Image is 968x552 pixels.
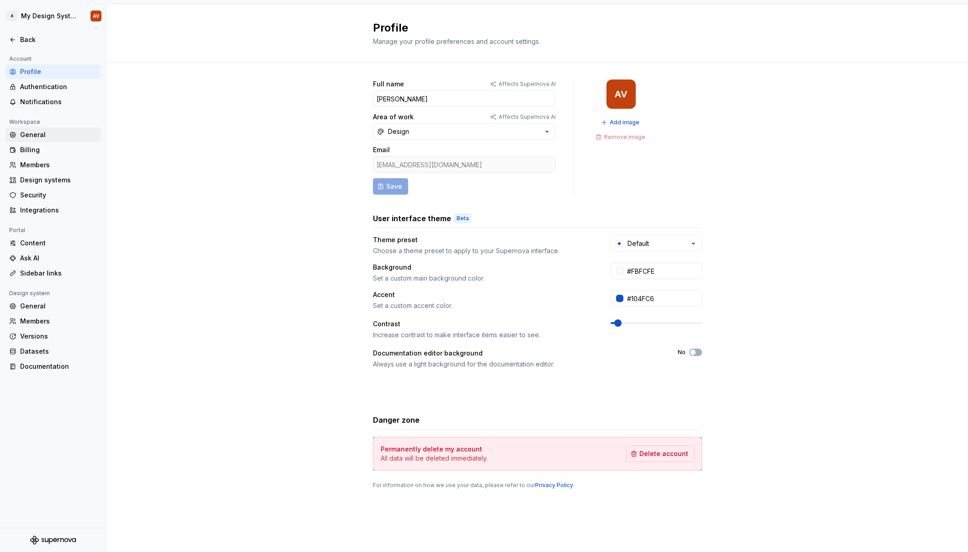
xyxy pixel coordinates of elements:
div: Theme preset [373,235,594,244]
a: Privacy Policy [535,482,573,488]
h3: User interface theme [373,213,451,224]
div: Background [373,263,594,272]
a: Datasets [5,344,101,359]
a: Profile [5,64,101,79]
input: #104FC6 [623,290,702,307]
a: Billing [5,143,101,157]
div: Versions [20,332,97,341]
div: Portal [5,225,29,236]
a: Versions [5,329,101,344]
a: Authentication [5,80,101,94]
a: Design systems [5,173,101,187]
div: General [20,130,97,139]
div: Contrast [373,319,594,329]
span: Delete account [639,449,688,458]
button: Delete account [626,446,694,462]
button: Default [611,235,702,252]
div: Workspace [5,117,44,127]
button: Add image [598,116,644,129]
a: Back [5,32,101,47]
p: Affects Supernova AI [499,113,556,121]
div: Billing [20,145,97,154]
div: Choose a theme preset to apply to your Supernova interface. [373,246,594,255]
div: AV [615,90,628,98]
a: Content [5,236,101,250]
div: Authentication [20,82,97,91]
label: Full name [373,80,404,89]
h3: Danger zone [373,414,420,425]
div: Beta [455,214,471,223]
label: Area of work [373,112,414,122]
p: Affects Supernova AI [499,80,556,88]
span: Add image [610,119,639,126]
div: AV [93,12,99,20]
div: Design [388,127,409,136]
div: Documentation editor background [373,349,661,358]
div: Increase contrast to make interface items easier to see. [373,330,594,340]
a: Notifications [5,95,101,109]
label: No [678,349,686,356]
span: Manage your profile preferences and account settings. [373,37,540,45]
p: All data will be deleted immediately. [381,454,488,463]
button: AMy Design SystemAV [2,6,104,26]
a: General [5,127,101,142]
div: A [6,11,17,21]
div: Accent [373,290,594,299]
div: Members [20,317,97,326]
div: Notifications [20,97,97,106]
div: Sidebar links [20,269,97,278]
div: Design system [5,288,53,299]
a: Integrations [5,203,101,218]
h4: Permanently delete my account [381,445,482,454]
div: Always use a light background for the documentation editor. [373,360,661,369]
div: Account [5,53,35,64]
input: #FFFFFF [623,263,702,279]
a: Sidebar links [5,266,101,281]
a: General [5,299,101,313]
a: Members [5,314,101,329]
div: Ask AI [20,254,97,263]
div: Set a custom accent color. [373,301,594,310]
svg: Supernova Logo [30,536,76,545]
div: Set a custom main background color. [373,274,594,283]
label: Email [373,145,390,154]
div: Back [20,35,97,44]
div: Security [20,191,97,200]
div: Documentation [20,362,97,371]
div: My Design System [21,11,80,21]
div: For information on how we use your data, please refer to our . [373,482,702,489]
div: Members [20,160,97,170]
h2: Profile [373,21,691,35]
a: Documentation [5,359,101,374]
div: Datasets [20,347,97,356]
div: General [20,302,97,311]
div: Default [628,239,649,248]
a: Members [5,158,101,172]
div: Design systems [20,175,97,185]
div: Content [20,239,97,248]
a: Ask AI [5,251,101,265]
div: Integrations [20,206,97,215]
a: Security [5,188,101,202]
div: Profile [20,67,97,76]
